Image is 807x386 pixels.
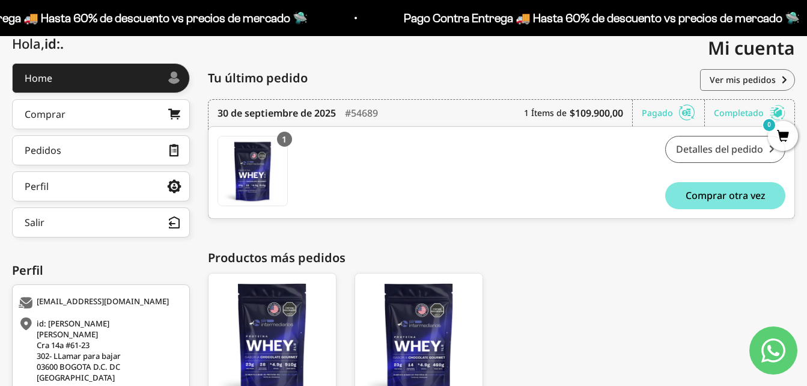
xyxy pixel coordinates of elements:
[345,100,378,126] div: #54689
[60,34,64,52] span: .
[642,100,705,126] div: Pagado
[762,118,776,132] mark: 0
[12,63,190,93] a: Home
[12,135,190,165] a: Pedidos
[12,171,190,201] a: Perfil
[665,136,785,163] a: Detalles del pedido
[524,100,633,126] div: 1 Ítems de
[208,249,795,267] div: Productos más pedidos
[700,69,795,91] a: Ver mis pedidos
[218,136,288,206] a: Proteína Whey - Chocolate - Chocolate / 2 libras (910g)
[25,182,49,191] div: Perfil
[12,99,190,129] a: Comprar
[25,73,52,83] div: Home
[768,130,798,144] a: 0
[404,8,800,28] p: Pago Contra Entrega 🚚 Hasta 60% de descuento vs precios de mercado 🛸
[708,35,795,60] span: Mi cuenta
[19,318,180,383] div: id: [PERSON_NAME] [PERSON_NAME] Cra 14a #61-23 302- LLamar para bajar 03600 BOGOTA D.C. DC [GEOGR...
[12,207,190,237] button: Salir
[25,109,65,119] div: Comprar
[277,132,292,147] div: 1
[714,100,785,126] div: Completado
[12,262,190,280] div: Perfil
[208,69,308,87] span: Tu último pedido
[570,106,623,120] b: $109.900,00
[19,297,180,309] div: [EMAIL_ADDRESS][DOMAIN_NAME]
[44,34,64,52] span: id:
[218,106,336,120] time: 30 de septiembre de 2025
[218,136,287,206] img: Translation missing: es.Proteína Whey - Chocolate - Chocolate / 2 libras (910g)
[25,218,44,227] div: Salir
[25,146,61,155] div: Pedidos
[665,182,785,209] button: Comprar otra vez
[12,36,64,51] div: Hola,
[686,191,766,200] span: Comprar otra vez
